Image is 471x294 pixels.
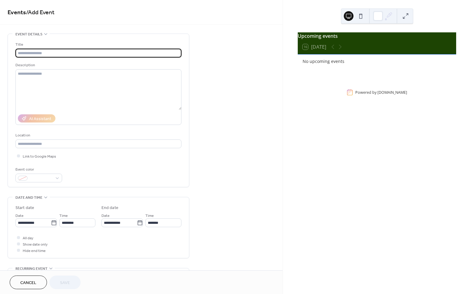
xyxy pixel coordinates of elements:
[15,194,42,201] span: Date and time
[15,213,24,219] span: Date
[15,266,48,272] span: Recurring event
[8,7,26,18] a: Events
[26,7,55,18] span: / Add Event
[145,213,154,219] span: Time
[23,248,46,254] span: Hide end time
[377,90,407,95] a: [DOMAIN_NAME]
[15,132,180,139] div: Location
[20,280,36,286] span: Cancel
[101,213,110,219] span: Date
[10,276,47,289] button: Cancel
[15,166,61,173] div: Event color
[15,62,180,68] div: Description
[303,58,451,64] div: No upcoming events
[23,235,33,241] span: All day
[15,31,42,38] span: Event details
[15,41,180,48] div: Title
[355,90,407,95] div: Powered by
[23,241,48,248] span: Show date only
[23,153,56,160] span: Link to Google Maps
[15,205,34,211] div: Start date
[59,213,68,219] span: Time
[101,205,118,211] div: End date
[298,32,456,40] div: Upcoming events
